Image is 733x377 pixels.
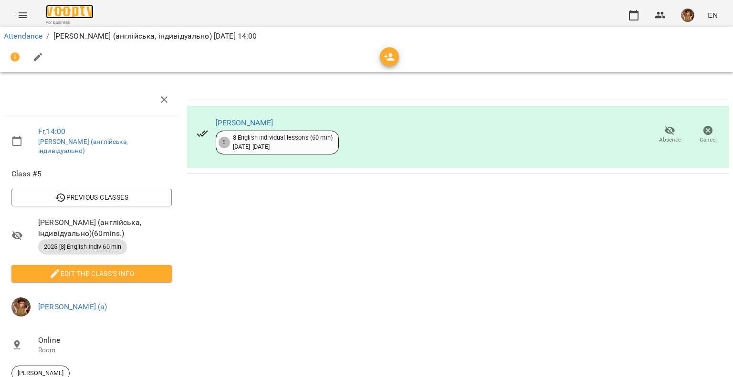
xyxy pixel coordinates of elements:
[46,5,94,19] img: Voopty Logo
[38,302,107,311] a: [PERSON_NAME] (а)
[46,20,94,26] span: For Business
[38,127,65,136] a: Fr , 14:00
[704,6,722,24] button: EN
[11,297,31,316] img: 166010c4e833d35833869840c76da126.jpeg
[38,346,172,355] p: Room
[651,122,689,148] button: Absence
[216,118,273,127] a: [PERSON_NAME]
[219,137,230,148] div: 5
[38,217,172,239] span: [PERSON_NAME] (англійська, індивідуально) ( 60 mins. )
[4,31,42,41] a: Attendance
[19,268,164,279] span: Edit the class's Info
[11,265,172,282] button: Edit the class's Info
[659,136,681,144] span: Absence
[38,335,172,346] span: Online
[11,168,172,180] span: Class #5
[38,138,128,155] a: [PERSON_NAME] (англійська, індивідуально)
[38,243,127,251] span: 2025 [8] English Indiv 60 min
[4,31,729,42] nav: breadcrumb
[233,133,333,151] div: 8 English individual lessons (60 min) [DATE] - [DATE]
[708,10,718,20] span: EN
[53,31,257,42] p: [PERSON_NAME] (англійська, індивідуально) [DATE] 14:00
[689,122,727,148] button: Cancel
[19,192,164,203] span: Previous Classes
[11,4,34,27] button: Menu
[681,9,694,22] img: 166010c4e833d35833869840c76da126.jpeg
[46,31,49,42] li: /
[700,136,717,144] span: Cancel
[11,189,172,206] button: Previous Classes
